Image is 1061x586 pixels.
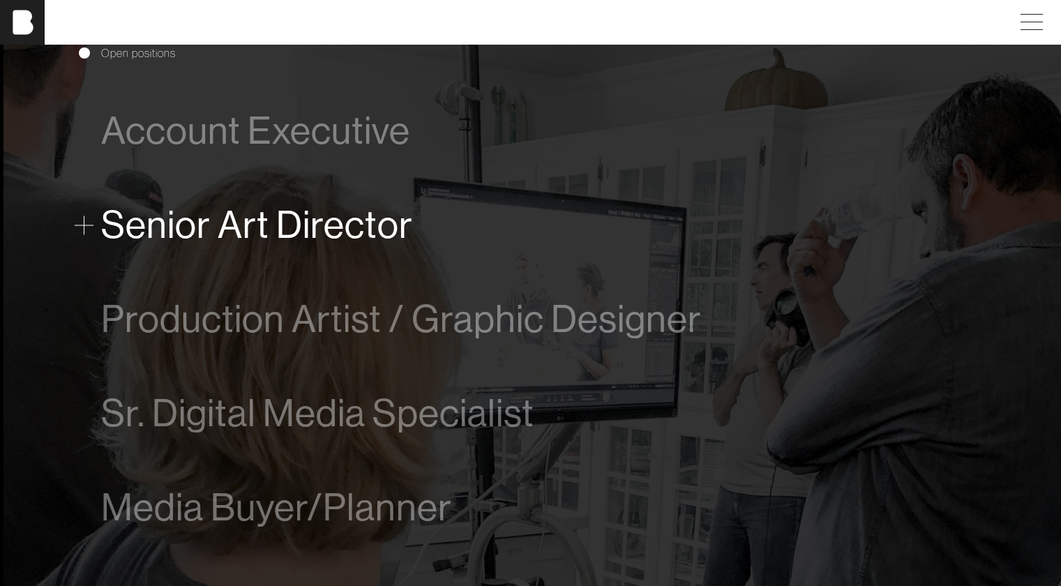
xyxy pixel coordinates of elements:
span: Open positions [101,45,176,61]
span: Sr. Digital Media Specialist [101,392,534,435]
span: Account Executive [101,110,410,152]
span: Senior Art Director [101,204,413,246]
span: Production Artist / Graphic Designer [101,298,702,340]
span: Media Buyer/Planner [101,486,452,529]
